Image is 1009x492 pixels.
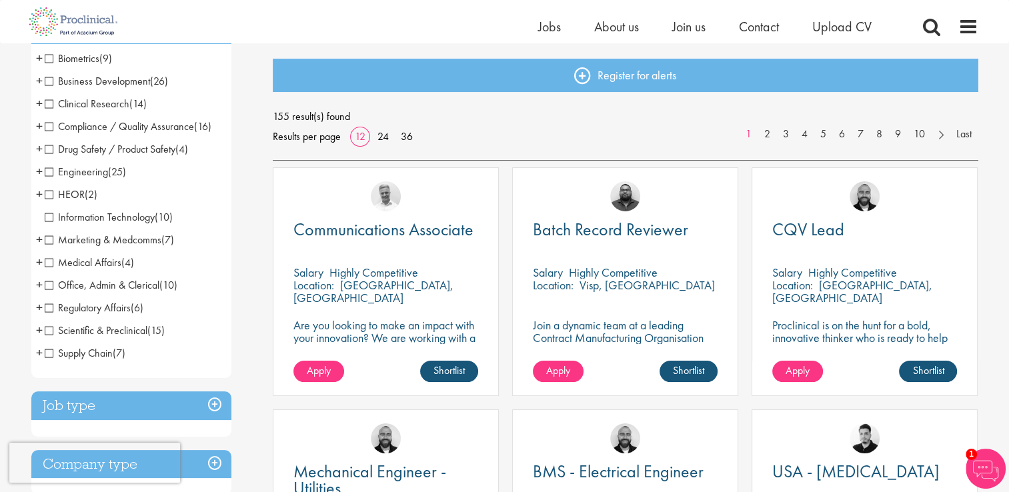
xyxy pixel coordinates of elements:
[159,278,177,292] span: (10)
[194,119,211,133] span: (16)
[108,165,126,179] span: (25)
[888,127,908,142] a: 9
[739,18,779,35] a: Contact
[293,218,473,241] span: Communications Associate
[273,127,341,147] span: Results per page
[45,323,165,337] span: Scientific & Preclinical
[795,127,814,142] a: 4
[293,361,344,382] a: Apply
[36,320,43,340] span: +
[533,277,574,293] span: Location:
[45,301,131,315] span: Regulatory Affairs
[36,343,43,363] span: +
[350,129,370,143] a: 12
[772,463,957,480] a: USA - [MEDICAL_DATA]
[373,129,393,143] a: 24
[371,423,401,453] img: Jordan Kiely
[533,361,584,382] a: Apply
[814,127,833,142] a: 5
[594,18,639,35] a: About us
[45,323,147,337] span: Scientific & Preclinical
[45,210,155,224] span: Information Technology
[31,391,231,420] div: Job type
[772,460,940,483] span: USA - [MEDICAL_DATA]
[739,127,758,142] a: 1
[329,265,418,280] p: Highly Competitive
[9,443,180,483] iframe: reCAPTCHA
[580,277,715,293] p: Visp, [GEOGRAPHIC_DATA]
[420,361,478,382] a: Shortlist
[772,277,813,293] span: Location:
[610,423,640,453] img: Jordan Kiely
[808,265,897,280] p: Highly Competitive
[772,221,957,238] a: CQV Lead
[538,18,561,35] span: Jobs
[36,229,43,249] span: +
[772,218,844,241] span: CQV Lead
[45,278,177,292] span: Office, Admin & Clerical
[772,277,932,305] p: [GEOGRAPHIC_DATA], [GEOGRAPHIC_DATA]
[45,301,143,315] span: Regulatory Affairs
[161,233,174,247] span: (7)
[672,18,706,35] a: Join us
[966,449,977,460] span: 1
[36,252,43,272] span: +
[371,181,401,211] img: Joshua Bye
[533,218,688,241] span: Batch Record Reviewer
[776,127,796,142] a: 3
[758,127,777,142] a: 2
[150,74,168,88] span: (26)
[121,255,134,269] span: (4)
[293,277,453,305] p: [GEOGRAPHIC_DATA], [GEOGRAPHIC_DATA]
[772,265,802,280] span: Salary
[36,93,43,113] span: +
[45,255,134,269] span: Medical Affairs
[175,142,188,156] span: (4)
[45,233,174,247] span: Marketing & Medcomms
[45,187,97,201] span: HEOR
[45,97,129,111] span: Clinical Research
[772,361,823,382] a: Apply
[273,59,978,92] a: Register for alerts
[36,297,43,317] span: +
[45,142,175,156] span: Drug Safety / Product Safety
[293,265,323,280] span: Salary
[832,127,852,142] a: 6
[850,423,880,453] img: Anderson Maldonado
[533,221,718,238] a: Batch Record Reviewer
[45,233,161,247] span: Marketing & Medcomms
[546,363,570,377] span: Apply
[293,277,334,293] span: Location:
[36,139,43,159] span: +
[45,119,211,133] span: Compliance / Quality Assurance
[273,107,978,127] span: 155 result(s) found
[870,127,889,142] a: 8
[966,449,1006,489] img: Chatbot
[45,187,85,201] span: HEOR
[610,181,640,211] img: Ashley Bennett
[45,74,150,88] span: Business Development
[307,363,331,377] span: Apply
[533,319,718,369] p: Join a dynamic team at a leading Contract Manufacturing Organisation and contribute to groundbrea...
[45,210,173,224] span: Information Technology
[907,127,932,142] a: 10
[45,346,113,360] span: Supply Chain
[899,361,957,382] a: Shortlist
[812,18,872,35] span: Upload CV
[99,51,112,65] span: (9)
[45,346,125,360] span: Supply Chain
[45,255,121,269] span: Medical Affairs
[660,361,718,382] a: Shortlist
[36,71,43,91] span: +
[85,187,97,201] span: (2)
[851,127,870,142] a: 7
[36,184,43,204] span: +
